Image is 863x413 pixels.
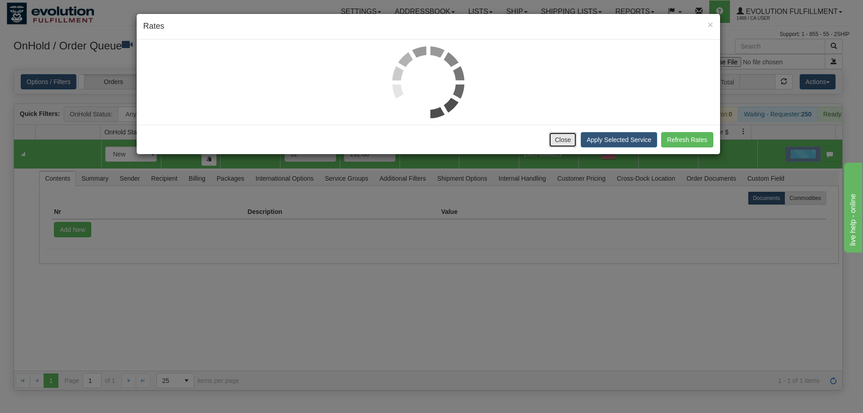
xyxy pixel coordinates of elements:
button: Close [549,132,577,147]
span: × [707,19,713,30]
div: live help - online [7,5,83,16]
button: Apply Selected Service [581,132,657,147]
iframe: chat widget [842,160,862,252]
img: loader.gif [392,46,464,118]
button: Close [707,20,713,29]
h4: Rates [143,21,713,32]
button: Refresh Rates [661,132,713,147]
